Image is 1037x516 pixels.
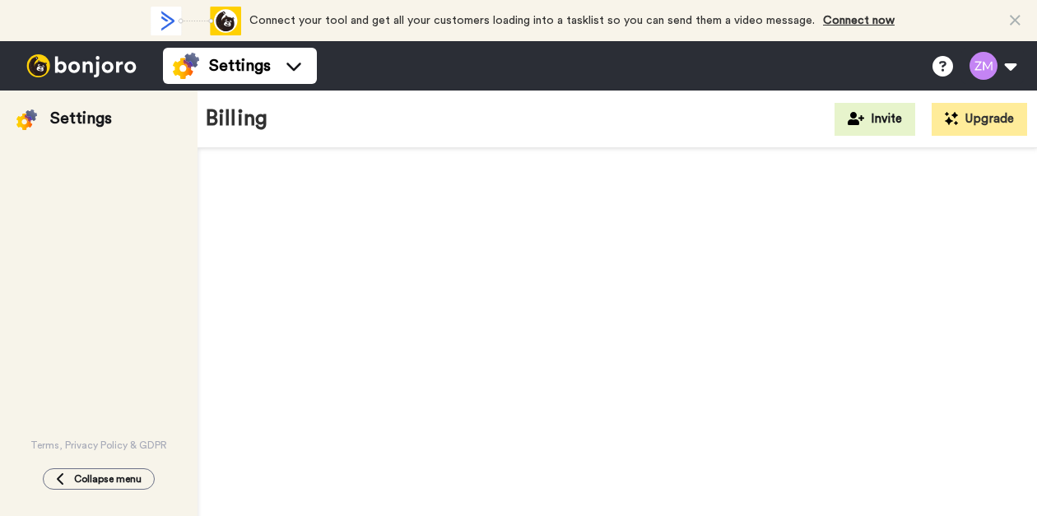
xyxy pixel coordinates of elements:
button: Upgrade [932,103,1027,136]
img: settings-colored.svg [173,53,199,79]
span: Settings [209,54,271,77]
div: animation [151,7,241,35]
span: Collapse menu [74,472,142,486]
img: settings-colored.svg [16,109,37,130]
span: Connect your tool and get all your customers loading into a tasklist so you can send them a video... [249,15,815,26]
button: Invite [835,103,915,136]
div: Settings [50,107,112,130]
h1: Billing [206,107,267,131]
button: Collapse menu [43,468,155,490]
img: bj-logo-header-white.svg [20,54,143,77]
a: Connect now [823,15,895,26]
